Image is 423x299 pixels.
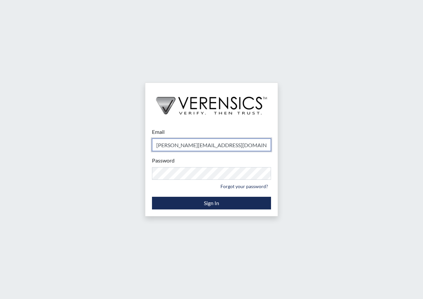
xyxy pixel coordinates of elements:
img: logo-wide-black.2aad4157.png [145,83,278,122]
input: Email [152,139,271,151]
button: Sign In [152,197,271,209]
label: Email [152,128,165,136]
a: Forgot your password? [217,181,271,191]
label: Password [152,156,175,164]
